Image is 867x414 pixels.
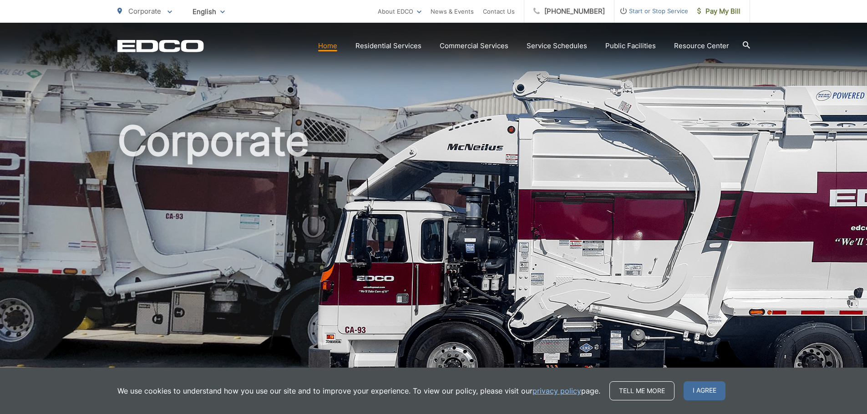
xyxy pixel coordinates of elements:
a: Resource Center [674,40,729,51]
a: Tell me more [609,381,674,400]
a: Public Facilities [605,40,656,51]
a: News & Events [431,6,474,17]
span: Pay My Bill [697,6,740,17]
a: Home [318,40,337,51]
span: Corporate [128,7,161,15]
a: EDCD logo. Return to the homepage. [117,40,204,52]
a: About EDCO [378,6,421,17]
span: English [186,4,232,20]
a: Commercial Services [440,40,508,51]
a: Residential Services [355,40,421,51]
p: We use cookies to understand how you use our site and to improve your experience. To view our pol... [117,385,600,396]
span: I agree [684,381,725,400]
a: Service Schedules [527,40,587,51]
h1: Corporate [117,118,750,406]
a: Contact Us [483,6,515,17]
a: privacy policy [532,385,581,396]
